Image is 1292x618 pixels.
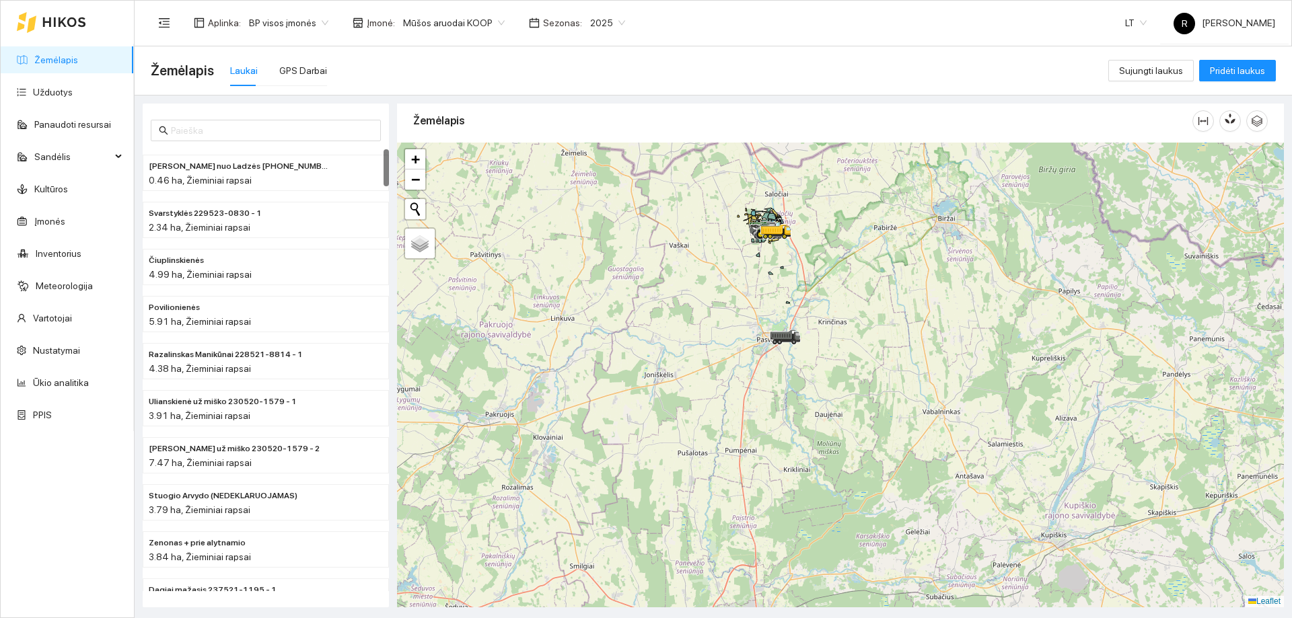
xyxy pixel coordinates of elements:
span: − [411,171,420,188]
span: Nakvosienė už miško 230520-1579 - 2 [149,442,320,455]
span: 4.99 ha, Žieminiai rapsai [149,269,252,280]
span: 2.34 ha, Žieminiai rapsai [149,222,250,233]
span: BP visos įmonės [249,13,328,33]
button: Pridėti laukus [1199,60,1276,81]
span: 0.46 ha, Žieminiai rapsai [149,175,252,186]
button: column-width [1192,110,1214,132]
span: 3.84 ha, Žieminiai rapsai [149,551,251,562]
span: 7.47 ha, Žieminiai rapsai [149,457,252,468]
button: menu-fold [151,9,178,36]
span: Įmonė : [367,15,395,30]
span: Mūšos aruodai KOOP [403,13,505,33]
span: Paškevičiaus Felikso nuo Ladzės (2) 229525-2470 - 2 [149,160,329,173]
a: Layers [405,229,435,258]
a: Sujungti laukus [1108,65,1194,76]
span: Zenonas + prie alytnamio [149,537,246,549]
a: Kultūros [34,184,68,194]
span: Dagiai mažasis 237521-1195 - 1 [149,584,277,596]
a: Užduotys [33,87,73,98]
span: column-width [1193,116,1213,126]
span: Povilionienės [149,301,200,314]
span: calendar [529,17,540,28]
button: Initiate a new search [405,199,425,219]
div: Laukai [230,63,258,78]
span: Aplinka : [208,15,241,30]
span: 3.79 ha, Žieminiai rapsai [149,504,250,515]
a: Pridėti laukus [1199,65,1276,76]
span: layout [194,17,205,28]
a: Leaflet [1248,596,1281,606]
div: GPS Darbai [279,63,327,78]
a: Vartotojai [33,313,72,323]
span: shop [353,17,363,28]
span: [PERSON_NAME] [1174,17,1275,28]
span: 3.91 ha, Žieminiai rapsai [149,410,250,421]
a: Įmonės [34,216,65,227]
span: Sezonas : [543,15,582,30]
span: Pridėti laukus [1210,63,1265,78]
a: Inventorius [36,248,81,259]
button: Sujungti laukus [1108,60,1194,81]
span: + [411,151,420,167]
span: Ulianskienė už miško 230520-1579 - 1 [149,395,297,408]
span: Čiuplinskienės [149,254,204,267]
a: Zoom out [405,169,425,190]
a: Ūkio analitika [33,377,89,388]
span: Stuogio Arvydo (NEDEKLARUOJAMAS) [149,490,297,502]
span: Sujungti laukus [1119,63,1183,78]
span: Sandėlis [34,143,111,170]
span: 2025 [590,13,625,33]
span: 5.91 ha, Žieminiai rapsai [149,316,251,327]
span: 4.38 ha, Žieminiai rapsai [149,363,251,374]
a: Meteorologija [36,280,93,291]
span: Razalinskas Manikūnai 228521-8814 - 1 [149,348,303,361]
a: PPIS [33,410,52,420]
span: Svarstyklės 229523-0830 - 1 [149,207,262,220]
span: R [1182,13,1188,34]
a: Zoom in [405,149,425,169]
a: Panaudoti resursai [34,119,111,130]
span: Žemėlapis [151,60,214,81]
a: Žemėlapis [34,54,78,65]
a: Nustatymai [33,345,80,356]
span: menu-fold [158,17,170,29]
input: Paieška [171,123,373,138]
div: Žemėlapis [413,102,1192,140]
span: search [159,126,168,135]
span: LT [1125,13,1147,33]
